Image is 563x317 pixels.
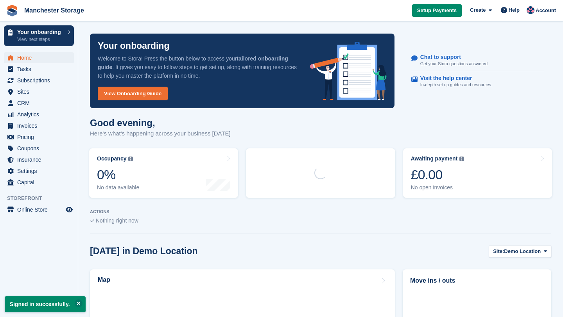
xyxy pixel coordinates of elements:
a: menu [4,154,74,165]
a: menu [4,86,74,97]
span: CRM [17,98,64,109]
p: ACTIONS [90,209,551,214]
span: Online Store [17,204,64,215]
div: Awaiting payment [411,155,458,162]
p: In-depth set up guides and resources. [420,82,493,88]
a: menu [4,166,74,176]
a: Awaiting payment £0.00 No open invoices [403,148,552,198]
span: Create [470,6,486,14]
span: Demo Location [504,248,541,255]
h2: [DATE] in Demo Location [90,246,198,256]
a: menu [4,120,74,131]
a: View Onboarding Guide [98,87,168,100]
p: Your onboarding [17,29,64,35]
span: Site: [493,248,504,255]
a: Preview store [65,205,74,214]
button: Site: Demo Location [489,245,551,258]
h2: Move ins / outs [410,276,544,285]
h1: Good evening, [90,118,231,128]
div: Occupancy [97,155,126,162]
a: menu [4,204,74,215]
span: Pricing [17,132,64,142]
a: Occupancy 0% No data available [89,148,238,198]
img: onboarding-info-6c161a55d2c0e0a8cae90662b2fe09162a5109e8cc188191df67fb4f79e88e88.svg [310,42,387,100]
span: Tasks [17,64,64,75]
span: Account [536,7,556,14]
a: menu [4,109,74,120]
p: Your onboarding [98,41,170,50]
a: menu [4,132,74,142]
a: menu [4,52,74,63]
span: Subscriptions [17,75,64,86]
span: Capital [17,177,64,188]
p: View next steps [17,36,64,43]
h2: Map [98,276,110,283]
img: icon-info-grey-7440780725fd019a000dd9b08b2336e03edf1995a4989e88bcd33f0948082b44.svg [128,157,133,161]
span: Sites [17,86,64,97]
img: icon-info-grey-7440780725fd019a000dd9b08b2336e03edf1995a4989e88bcd33f0948082b44.svg [459,157,464,161]
span: Storefront [7,194,78,202]
p: Get your Stora questions answered. [420,61,489,67]
span: Settings [17,166,64,176]
p: Chat to support [420,54,482,61]
a: menu [4,98,74,109]
p: Visit the help center [420,75,486,82]
a: menu [4,143,74,154]
a: Manchester Storage [21,4,87,17]
span: Help [509,6,520,14]
p: Signed in successfully. [5,296,86,312]
a: Setup Payments [412,4,462,17]
img: blank_slate_check_icon-ba018cac091ee9be17c0a81a6c232d5eb81de652e7a59be601be346b1b6ddf79.svg [90,219,94,223]
span: Insurance [17,154,64,165]
span: Analytics [17,109,64,120]
div: No open invoices [411,184,464,191]
a: menu [4,75,74,86]
p: Here's what's happening across your business [DATE] [90,129,231,138]
img: stora-icon-8386f47178a22dfd0bd8f6a31ec36ba5ce8667c1dd55bd0f319d3a0aa187defe.svg [6,5,18,16]
span: Coupons [17,143,64,154]
div: £0.00 [411,167,464,183]
a: Visit the help center In-depth set up guides and resources. [411,71,544,92]
span: Nothing right now [96,217,138,224]
span: Invoices [17,120,64,131]
div: No data available [97,184,139,191]
p: Welcome to Stora! Press the button below to access your . It gives you easy to follow steps to ge... [98,54,298,80]
span: Home [17,52,64,63]
a: Your onboarding View next steps [4,25,74,46]
div: 0% [97,167,139,183]
a: Chat to support Get your Stora questions answered. [411,50,544,71]
a: menu [4,64,74,75]
span: Setup Payments [417,7,457,14]
a: menu [4,177,74,188]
